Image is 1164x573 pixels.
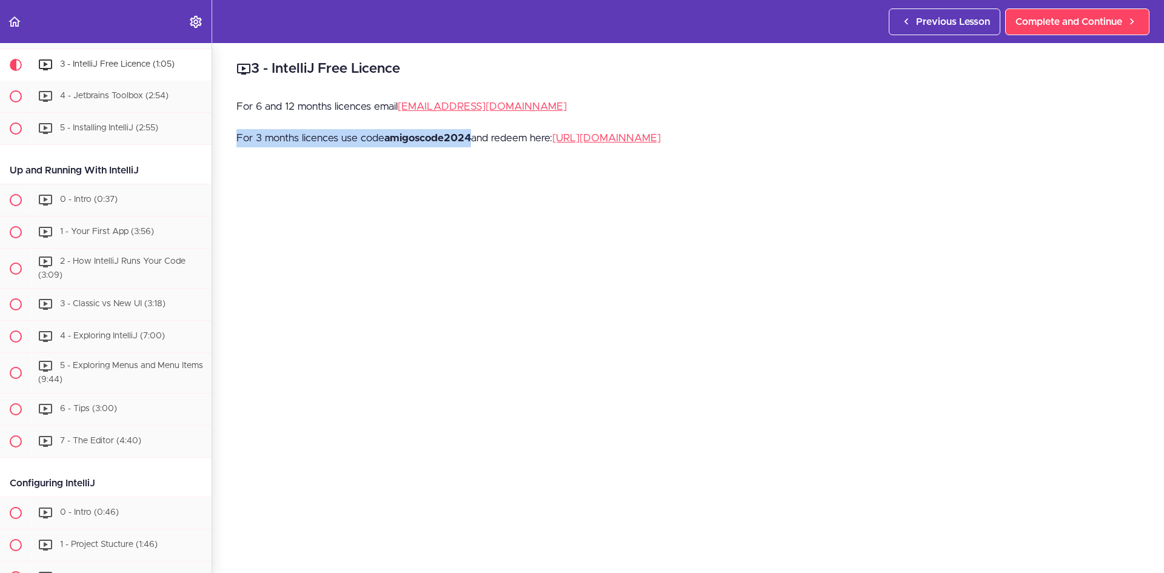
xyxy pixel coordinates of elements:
h2: 3 - IntelliJ Free Licence [236,59,1140,79]
strong: amigoscode2024 [384,133,471,143]
a: Previous Lesson [889,8,1000,35]
span: 7 - The Editor (4:40) [60,437,141,445]
span: Previous Lesson [916,15,990,29]
svg: Settings Menu [189,15,203,29]
span: 1 - Your First App (3:56) [60,227,154,236]
svg: Back to course curriculum [7,15,22,29]
a: [URL][DOMAIN_NAME] [552,133,661,143]
span: 5 - Exploring Menus and Menu Items (9:44) [38,362,203,384]
span: 0 - Intro (0:46) [60,508,119,517]
a: Complete and Continue [1005,8,1149,35]
span: 2 - How IntelliJ Runs Your Code (3:09) [38,257,186,280]
span: 4 - Jetbrains Toolbox (2:54) [60,92,169,100]
span: 3 - Classic vs New UI (3:18) [60,300,166,309]
a: [EMAIL_ADDRESS][DOMAIN_NAME] [398,101,567,112]
span: 3 - IntelliJ Free Licence (1:05) [60,60,175,69]
span: Complete and Continue [1015,15,1122,29]
span: 1 - Project Stucture (1:46) [60,540,158,549]
p: For 6 and 12 months licences email [236,98,1140,116]
span: 5 - Installing IntelliJ (2:55) [60,124,158,132]
span: 4 - Exploring IntelliJ (7:00) [60,332,165,341]
p: For 3 months licences use code and redeem here: [236,129,1140,147]
span: 0 - Intro (0:37) [60,195,118,204]
span: 6 - Tips (3:00) [60,404,117,413]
